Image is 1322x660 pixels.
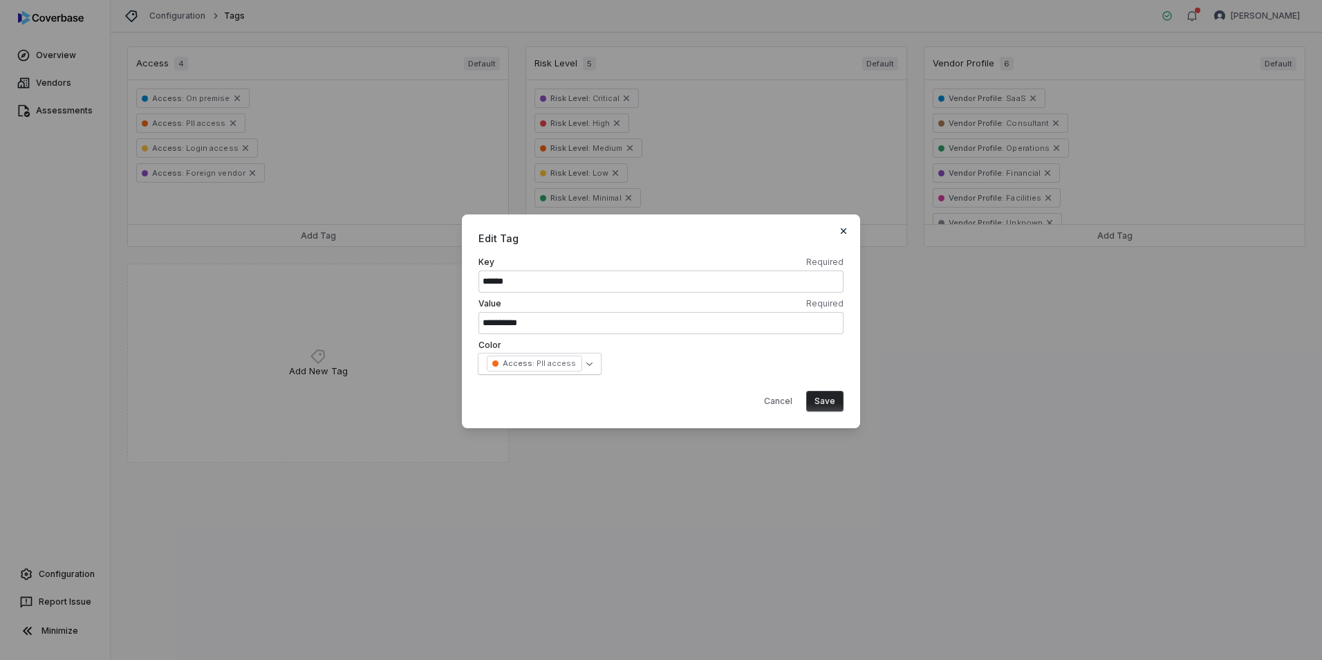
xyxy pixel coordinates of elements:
[478,231,844,246] span: Edit Tag
[478,257,844,268] label: Key
[806,257,844,268] span: Required
[756,391,801,412] button: Cancel
[806,391,844,412] button: Save
[478,340,844,351] label: Color
[478,298,844,309] label: Value
[806,298,844,309] span: Required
